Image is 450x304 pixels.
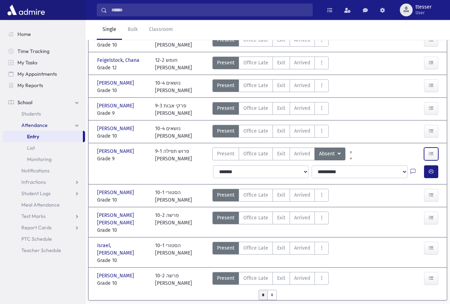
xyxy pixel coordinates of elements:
[243,82,268,89] span: Office Late
[97,189,136,196] span: [PERSON_NAME]
[97,102,136,110] span: [PERSON_NAME]
[155,57,192,71] div: 12-2 חומש [PERSON_NAME]
[155,212,192,234] div: 10-2 פרשה [PERSON_NAME]
[277,82,285,89] span: Exit
[155,189,192,204] div: 10-1 הסטורי [PERSON_NAME]
[294,82,310,89] span: Arrived
[21,190,51,197] span: Student Logs
[217,127,234,135] span: Present
[27,133,39,140] span: Entry
[294,127,310,135] span: Arrived
[97,148,136,155] span: [PERSON_NAME]
[212,242,329,264] div: AttTypes
[294,244,310,252] span: Arrived
[277,274,285,282] span: Exit
[217,191,234,199] span: Present
[212,212,329,234] div: AttTypes
[212,34,329,49] div: AttTypes
[17,82,43,89] span: My Reports
[3,131,83,142] a: Entry
[97,132,148,140] span: Grade 10
[122,20,143,40] a: Bulk
[243,274,268,282] span: Office Late
[155,125,192,140] div: 10-4 נושאים [PERSON_NAME]
[3,245,85,256] a: Teacher Schedule
[97,57,141,64] span: Feigelstock, Chana
[17,71,57,77] span: My Appointments
[97,64,148,71] span: Grade 12
[97,155,148,162] span: Grade 9
[21,247,61,254] span: Teacher Schedule
[17,99,32,106] span: School
[217,244,234,252] span: Present
[3,233,85,245] a: PTC Schedule
[3,154,85,165] a: Monitoring
[217,214,234,222] span: Present
[243,244,268,252] span: Office Late
[277,59,285,66] span: Exit
[97,125,136,132] span: [PERSON_NAME]
[277,214,285,222] span: Exit
[3,210,85,222] a: Test Marks
[3,176,85,188] a: Infractions
[294,150,310,158] span: Arrived
[243,191,268,199] span: Office Late
[3,108,85,119] a: Students
[97,226,148,234] span: Grade 10
[212,102,329,117] div: AttTypes
[294,105,310,112] span: Arrived
[217,59,234,66] span: Present
[17,31,31,37] span: Home
[21,179,46,185] span: Infractions
[3,80,85,91] a: My Reports
[3,68,85,80] a: My Appointments
[143,20,179,40] a: Classroom
[415,10,432,16] span: User
[217,274,234,282] span: Present
[3,57,85,68] a: My Tasks
[243,127,268,135] span: Office Late
[97,196,148,204] span: Grade 10
[97,20,122,40] a: Single
[3,119,85,131] a: Attendance
[3,97,85,108] a: School
[21,111,41,117] span: Students
[6,3,47,17] img: AdmirePro
[294,274,310,282] span: Arrived
[155,242,192,264] div: 10-1 הסטורי [PERSON_NAME]
[3,188,85,199] a: Student Logs
[27,156,52,162] span: Monitoring
[277,150,285,158] span: Exit
[97,41,148,49] span: Grade 10
[97,242,148,257] span: Israel, [PERSON_NAME]
[97,87,148,94] span: Grade 10
[277,105,285,112] span: Exit
[314,148,345,160] button: Absent
[97,279,148,287] span: Grade 10
[3,142,85,154] a: List
[97,212,148,226] span: [PERSON_NAME] [PERSON_NAME]
[3,165,85,176] a: Notifications
[155,148,192,162] div: 9-1 פרוש תפילה [PERSON_NAME]
[17,59,37,66] span: My Tasks
[155,102,192,117] div: 9-3 פרקי אבות [PERSON_NAME]
[294,191,310,199] span: Arrived
[21,236,52,242] span: PTC Schedule
[319,150,336,158] span: Absent
[3,28,85,40] a: Home
[243,59,268,66] span: Office Late
[277,191,285,199] span: Exit
[3,46,85,57] a: Time Tracking
[294,214,310,222] span: Arrived
[277,127,285,135] span: Exit
[21,202,60,208] span: Meal Attendance
[155,272,192,287] div: 10-2 פרשה [PERSON_NAME]
[212,189,329,204] div: AttTypes
[21,167,49,174] span: Notifications
[97,110,148,117] span: Grade 9
[17,48,49,54] span: Time Tracking
[107,4,312,16] input: Search
[243,214,268,222] span: Office Late
[415,4,432,10] span: ttesser
[155,79,192,94] div: 10-4 נושאים [PERSON_NAME]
